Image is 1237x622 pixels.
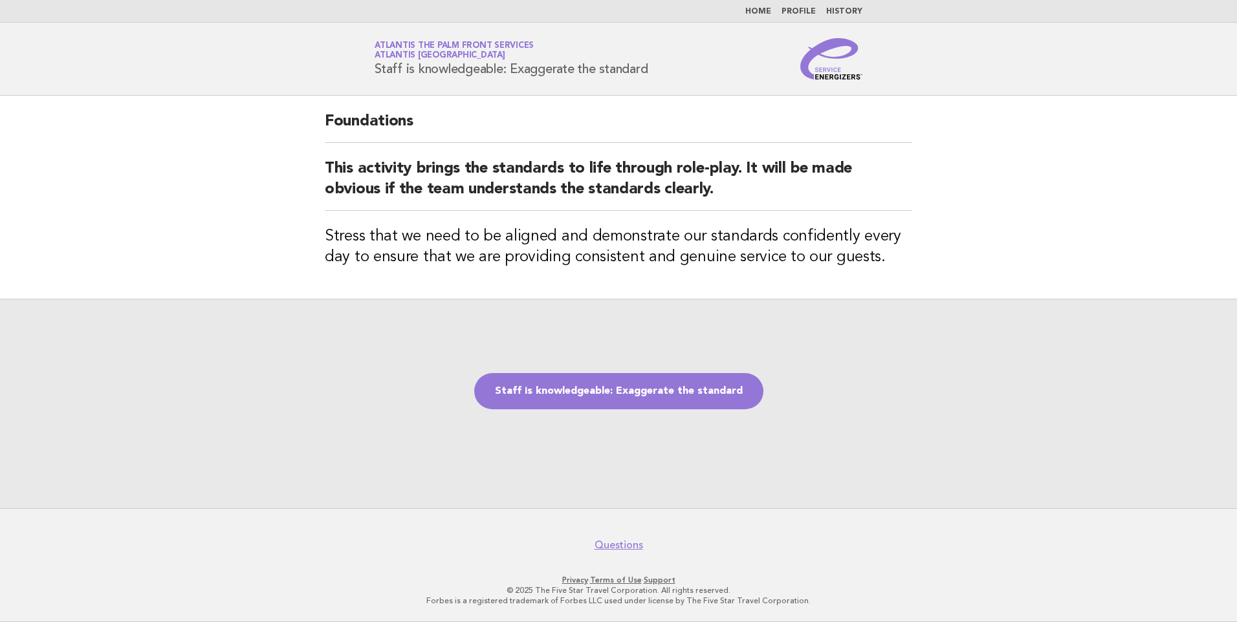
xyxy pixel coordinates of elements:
h2: This activity brings the standards to life through role-play. It will be made obvious if the team... [325,158,912,211]
p: · · [223,575,1014,585]
h1: Staff is knowledgeable: Exaggerate the standard [375,42,648,76]
h2: Foundations [325,111,912,143]
a: Privacy [562,575,588,584]
p: Forbes is a registered trademark of Forbes LLC used under license by The Five Star Travel Corpora... [223,595,1014,606]
span: Atlantis [GEOGRAPHIC_DATA] [375,52,505,60]
a: Terms of Use [590,575,642,584]
h3: Stress that we need to be aligned and demonstrate our standards confidently every day to ensure t... [325,226,912,268]
a: Atlantis The Palm Front ServicesAtlantis [GEOGRAPHIC_DATA] [375,41,534,59]
a: History [826,8,862,16]
p: © 2025 The Five Star Travel Corporation. All rights reserved. [223,585,1014,595]
a: Support [644,575,675,584]
img: Service Energizers [800,38,862,80]
a: Profile [782,8,816,16]
a: Staff is knowledgeable: Exaggerate the standard [474,373,763,409]
a: Home [745,8,771,16]
a: Questions [595,539,643,552]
